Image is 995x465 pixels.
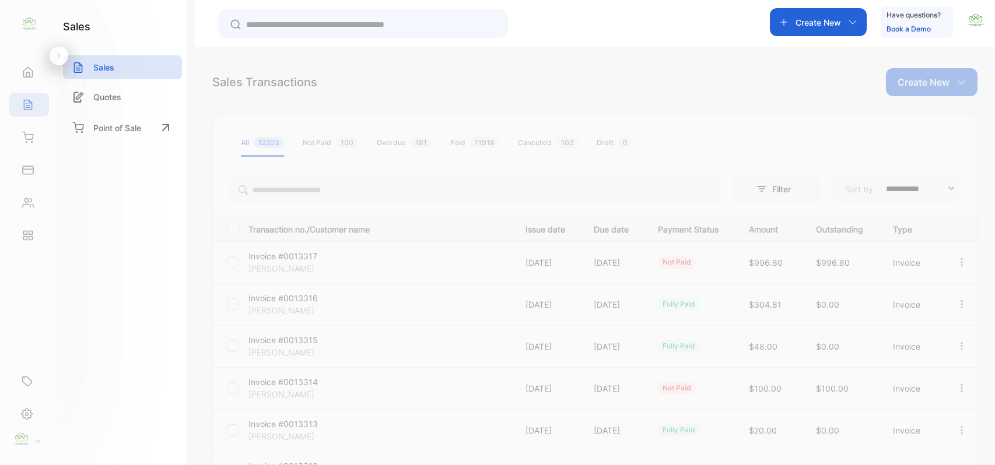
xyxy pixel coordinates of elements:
span: 181 [411,137,432,148]
div: Not Paid [303,138,358,148]
p: [DATE] [594,382,633,394]
p: Issue date [525,221,570,235]
div: Paid [450,138,499,148]
div: All [241,138,284,148]
div: fully paid [658,298,700,311]
img: avatar [967,12,985,29]
span: $20.00 [749,425,777,435]
div: Overdue [377,138,432,148]
span: 100 [336,137,358,148]
p: [DATE] [525,382,570,394]
div: fully paid [658,424,700,436]
span: $100.00 [749,383,782,393]
p: [DATE] [594,340,633,353]
p: Amount [749,221,792,235]
p: Point of Sale [93,122,141,134]
p: [PERSON_NAME] [248,304,336,316]
p: [DATE] [594,298,633,311]
a: Quotes [63,85,182,109]
p: Invoice [893,340,932,353]
p: Transaction no./Customer name [248,221,511,235]
p: Sales [93,61,114,73]
p: Sort by [845,183,873,195]
span: 0 [618,137,632,148]
p: Invoice [893,382,932,394]
iframe: LiveChat chat widget [946,416,995,465]
p: [DATE] [525,340,570,353]
p: Quotes [93,91,121,103]
span: $0.00 [816,341,839,351]
p: Create New [796,16,841,29]
span: 102 [556,137,578,148]
p: [PERSON_NAME] [248,430,336,442]
p: [PERSON_NAME] [248,262,336,274]
span: 11918 [470,137,499,148]
a: Point of Sale [63,115,182,140]
span: $0.00 [816,300,839,309]
div: fully paid [658,340,700,353]
p: Invoice #0013315 [248,334,336,346]
p: [DATE] [594,256,633,269]
h1: sales [63,19,90,34]
div: not paid [658,382,696,394]
p: Invoice #0013316 [248,292,336,304]
p: Invoice #0013317 [248,250,336,262]
button: Create New [886,68,978,96]
span: $100.00 [816,383,849,393]
a: Sales [63,55,182,79]
img: profile [13,431,30,448]
span: $996.80 [816,258,850,267]
p: [DATE] [594,424,633,436]
p: Outstanding [816,221,869,235]
div: Sales Transactions [212,73,317,91]
div: Draft [597,138,632,148]
p: Due date [594,221,633,235]
span: $304.81 [749,300,782,309]
p: Have questions? [887,9,941,21]
p: Invoice [893,424,932,436]
p: Create New [898,75,950,89]
p: [PERSON_NAME] [248,388,336,400]
div: Cancelled [518,138,578,148]
div: not paid [658,256,696,269]
button: avatar [967,8,985,36]
a: Book a Demo [887,24,931,33]
span: $48.00 [749,341,777,351]
p: Invoice [893,256,932,269]
p: Invoice #0013313 [248,418,336,430]
span: $996.80 [749,258,783,267]
p: [PERSON_NAME] [248,346,336,358]
button: Create New [770,8,867,36]
img: logo [20,15,38,33]
p: Invoice [893,298,932,311]
p: [DATE] [525,298,570,311]
p: [DATE] [525,256,570,269]
p: Type [893,221,932,235]
p: Invoice #0013314 [248,376,336,388]
span: 12203 [254,137,284,148]
p: [DATE] [525,424,570,436]
span: $0.00 [816,425,839,435]
button: Sort by [832,175,961,203]
p: Payment Status [658,221,726,235]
